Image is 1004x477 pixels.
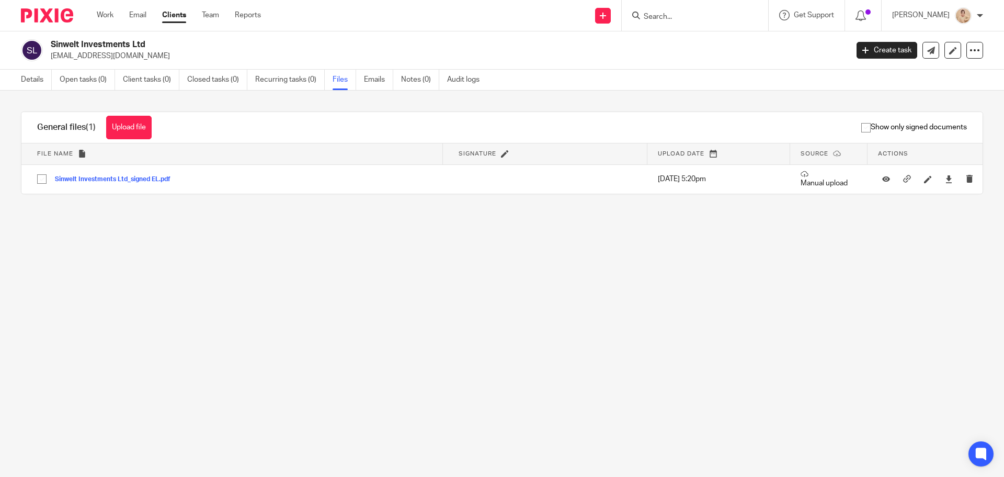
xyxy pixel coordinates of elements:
[123,70,179,90] a: Client tasks (0)
[106,116,152,139] button: Upload file
[364,70,393,90] a: Emails
[401,70,439,90] a: Notes (0)
[55,176,178,183] button: Sinwelt Investments Ltd_signed EL.pdf
[21,70,52,90] a: Details
[658,174,780,184] p: [DATE] 5:20pm
[801,151,828,157] span: Source
[86,123,96,131] span: (1)
[857,42,917,59] a: Create task
[333,70,356,90] a: Files
[21,39,43,61] img: svg%3E
[447,70,487,90] a: Audit logs
[861,122,967,132] span: Show only signed documents
[187,70,247,90] a: Closed tasks (0)
[97,10,113,20] a: Work
[37,151,73,157] span: File name
[794,12,834,19] span: Get Support
[129,10,146,20] a: Email
[51,39,683,50] h2: Sinwelt Investments Ltd
[51,51,841,61] p: [EMAIL_ADDRESS][DOMAIN_NAME]
[37,122,96,133] h1: General files
[801,170,857,188] p: Manual upload
[955,7,972,24] img: DSC06218%20-%20Copy.JPG
[658,151,704,157] span: Upload date
[878,151,908,157] span: Actions
[202,10,219,20] a: Team
[459,151,496,157] span: Signature
[892,10,950,20] p: [PERSON_NAME]
[945,174,953,184] a: Download
[21,8,73,23] img: Pixie
[255,70,325,90] a: Recurring tasks (0)
[32,169,52,189] input: Select
[162,10,186,20] a: Clients
[235,10,261,20] a: Reports
[60,70,115,90] a: Open tasks (0)
[643,13,737,22] input: Search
